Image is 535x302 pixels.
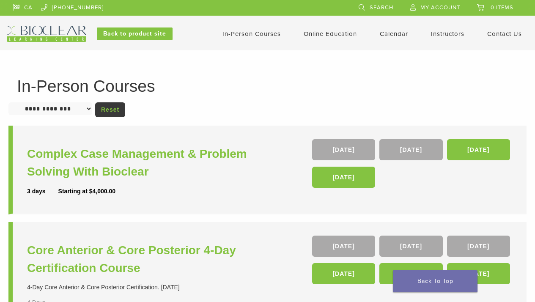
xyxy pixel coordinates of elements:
a: [DATE] [447,263,510,284]
div: , , , [312,139,512,192]
a: [DATE] [447,236,510,257]
div: 3 days [27,187,58,196]
a: [DATE] [447,139,510,160]
a: Back To Top [393,270,477,292]
div: , , , , , [312,236,512,288]
img: Bioclear [7,26,86,42]
a: Back to product site [97,27,173,40]
a: Calendar [380,30,408,38]
span: 0 items [491,4,513,11]
a: [DATE] [379,263,442,284]
a: Contact Us [487,30,522,38]
a: [DATE] [312,139,375,160]
div: Starting at $4,000.00 [58,187,115,196]
a: [DATE] [312,263,375,284]
h1: In-Person Courses [17,78,518,94]
a: Core Anterior & Core Posterior 4-Day Certification Course [27,242,270,277]
a: [DATE] [379,236,442,257]
a: [DATE] [312,236,375,257]
span: My Account [420,4,460,11]
a: Complex Case Management & Problem Solving With Bioclear [27,145,270,181]
div: 4-Day Core Anterior & Core Posterior Certification. [DATE] [27,283,270,292]
a: Online Education [304,30,357,38]
a: Instructors [431,30,464,38]
a: [DATE] [312,167,375,188]
a: In-Person Courses [222,30,281,38]
a: [DATE] [379,139,442,160]
span: Search [370,4,393,11]
a: Reset [95,102,125,117]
